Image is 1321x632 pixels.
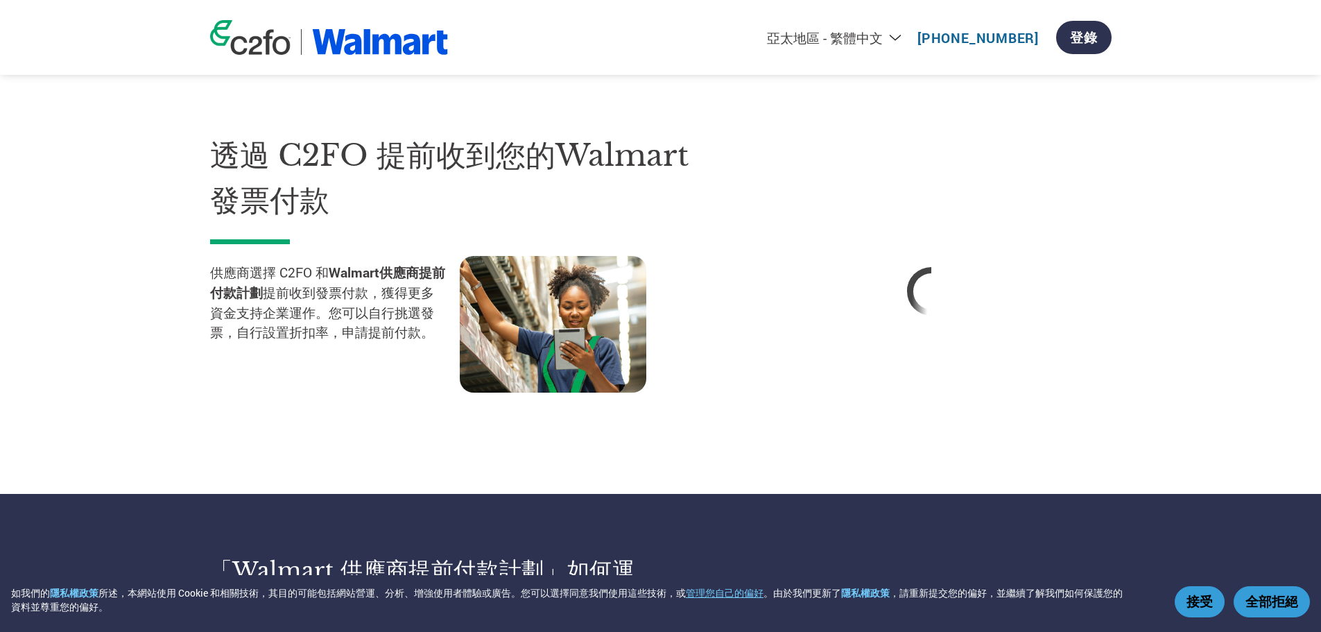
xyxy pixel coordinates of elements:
a: 隱私權政策 [841,586,890,599]
button: 接受 [1175,586,1225,617]
button: 管理您自己的偏好 [686,586,763,600]
a: 登錄 [1056,21,1112,54]
h1: 透過 C2FO 提前收到您的Walmart發票付款 [210,133,709,223]
img: Walmart [312,29,449,55]
a: [PHONE_NUMBER] [917,29,1039,46]
img: c2fo logo [210,20,291,55]
img: supply chain worker [460,256,646,393]
div: 如我們的 所述，本網站使用 Cookie 和相關技術，其目的可能包括網站營運、分析、增強使用者體驗或廣告。您可以選擇同意我們使用這些技術，或 。由於我們更新了 ，請重新提交您的偏好，並繼續了解我... [11,586,1130,614]
button: 全部拒絕 [1234,586,1310,617]
h3: 「Walmart 供應商提前付款計劃」如何運作？ [210,556,644,617]
a: 隱私權政策 [50,586,98,599]
strong: Walmart供應商提前付款計劃 [210,264,445,301]
p: 供應商選擇 C2FO 和 提前收到發票付款，獲得更多資金支持企業運作。您可以自行挑選發票，自行設置折扣率，申請提前付款。 [210,263,460,343]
